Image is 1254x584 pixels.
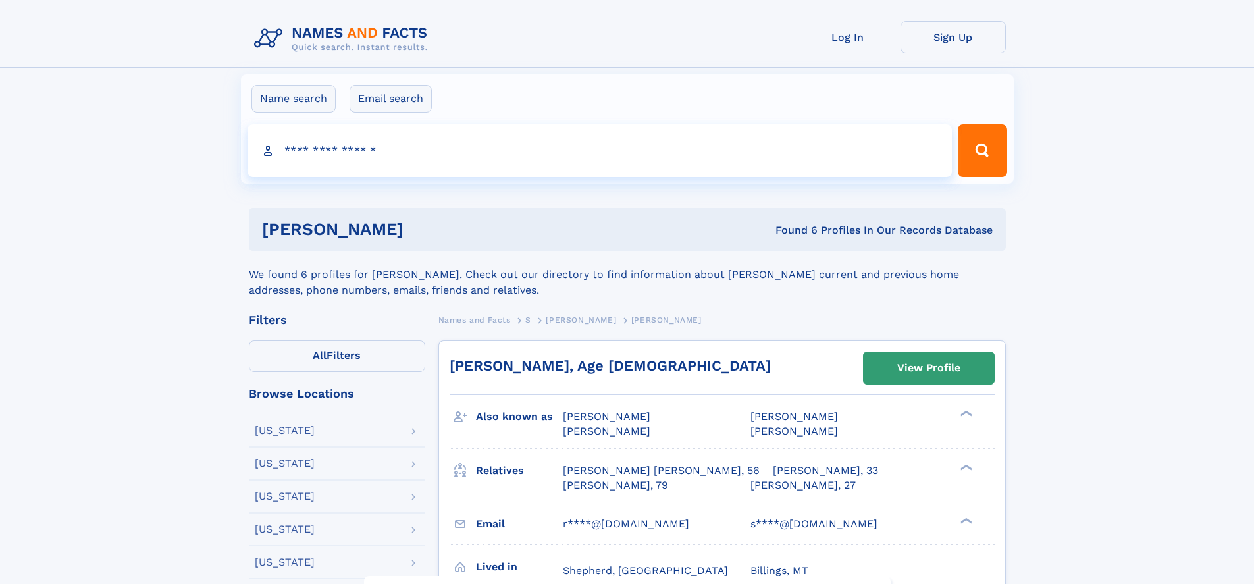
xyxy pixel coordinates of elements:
[350,85,432,113] label: Email search
[631,315,702,325] span: [PERSON_NAME]
[450,358,771,374] a: [PERSON_NAME], Age [DEMOGRAPHIC_DATA]
[864,352,994,384] a: View Profile
[795,21,901,53] a: Log In
[957,463,973,471] div: ❯
[563,425,650,437] span: [PERSON_NAME]
[563,410,650,423] span: [PERSON_NAME]
[249,340,425,372] label: Filters
[750,478,856,492] a: [PERSON_NAME], 27
[773,464,878,478] a: [PERSON_NAME], 33
[901,21,1006,53] a: Sign Up
[262,221,590,238] h1: [PERSON_NAME]
[249,251,1006,298] div: We found 6 profiles for [PERSON_NAME]. Check out our directory to find information about [PERSON_...
[249,314,425,326] div: Filters
[957,410,973,418] div: ❯
[255,425,315,436] div: [US_STATE]
[897,353,960,383] div: View Profile
[255,557,315,568] div: [US_STATE]
[546,311,616,328] a: [PERSON_NAME]
[248,124,953,177] input: search input
[249,388,425,400] div: Browse Locations
[255,524,315,535] div: [US_STATE]
[563,464,760,478] a: [PERSON_NAME] [PERSON_NAME], 56
[589,223,993,238] div: Found 6 Profiles In Our Records Database
[476,556,563,578] h3: Lived in
[750,410,838,423] span: [PERSON_NAME]
[750,564,808,577] span: Billings, MT
[255,458,315,469] div: [US_STATE]
[476,406,563,428] h3: Also known as
[313,349,327,361] span: All
[251,85,336,113] label: Name search
[525,315,531,325] span: S
[563,564,728,577] span: Shepherd, [GEOGRAPHIC_DATA]
[438,311,511,328] a: Names and Facts
[255,491,315,502] div: [US_STATE]
[958,124,1006,177] button: Search Button
[546,315,616,325] span: [PERSON_NAME]
[249,21,438,57] img: Logo Names and Facts
[476,460,563,482] h3: Relatives
[957,516,973,525] div: ❯
[750,425,838,437] span: [PERSON_NAME]
[525,311,531,328] a: S
[476,513,563,535] h3: Email
[563,478,668,492] a: [PERSON_NAME], 79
